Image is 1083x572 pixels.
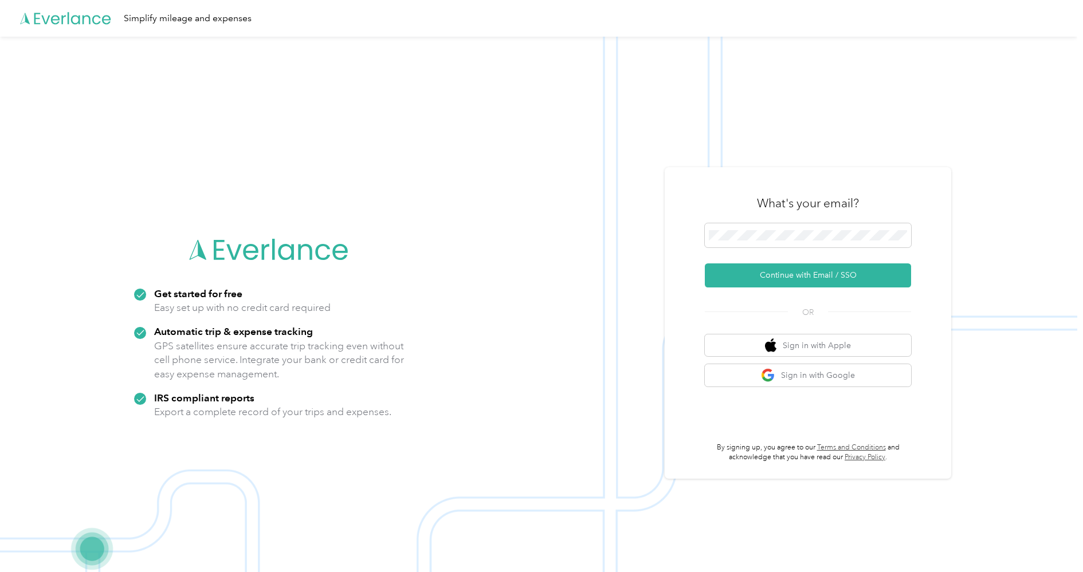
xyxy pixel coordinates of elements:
[757,195,859,211] h3: What's your email?
[154,405,391,419] p: Export a complete record of your trips and expenses.
[154,287,242,299] strong: Get started for free
[705,334,911,357] button: apple logoSign in with Apple
[845,453,885,461] a: Privacy Policy
[154,339,405,381] p: GPS satellites ensure accurate trip tracking even without cell phone service. Integrate your bank...
[817,443,886,452] a: Terms and Conditions
[154,301,331,315] p: Easy set up with no credit card required
[761,368,775,382] img: google logo
[705,443,911,463] p: By signing up, you agree to our and acknowledge that you have read our .
[1019,508,1083,572] iframe: Everlance-gr Chat Button Frame
[765,338,776,353] img: apple logo
[154,392,254,404] strong: IRS compliant reports
[124,11,252,26] div: Simplify mileage and expenses
[788,306,828,318] span: OR
[705,364,911,386] button: google logoSign in with Google
[154,325,313,337] strong: Automatic trip & expense tracking
[705,263,911,287] button: Continue with Email / SSO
